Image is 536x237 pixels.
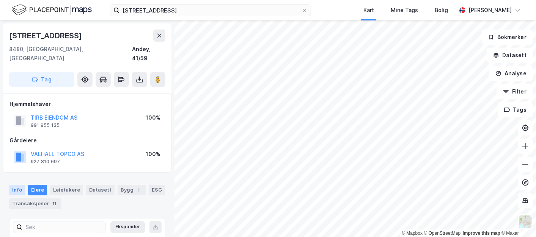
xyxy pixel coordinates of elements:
[28,185,47,195] div: Eiere
[9,100,165,109] div: Hjemmelshaver
[9,30,83,42] div: [STREET_ADDRESS]
[498,201,536,237] iframe: Chat Widget
[9,198,61,209] div: Transaksjoner
[9,136,165,145] div: Gårdeiere
[482,30,533,45] button: Bokmerker
[435,6,448,15] div: Bolig
[468,6,512,15] div: [PERSON_NAME]
[363,6,374,15] div: Kart
[110,221,145,233] button: Ekspander
[9,72,74,87] button: Tag
[50,185,83,195] div: Leietakere
[498,201,536,237] div: Kontrollprogram for chat
[402,231,423,236] a: Mapbox
[12,3,92,17] img: logo.f888ab2527a4732fd821a326f86c7f29.svg
[31,122,60,128] div: 991 955 135
[22,221,105,233] input: Søk
[497,84,533,99] button: Filter
[149,185,165,195] div: ESG
[31,159,60,165] div: 927 810 697
[9,185,25,195] div: Info
[146,150,160,159] div: 100%
[489,66,533,81] button: Analyse
[50,200,58,207] div: 11
[146,113,160,122] div: 100%
[86,185,115,195] div: Datasett
[487,48,533,63] button: Datasett
[463,231,500,236] a: Improve this map
[119,5,302,16] input: Søk på adresse, matrikkel, gårdeiere, leietakere eller personer
[135,186,143,194] div: 1
[391,6,418,15] div: Mine Tags
[498,102,533,117] button: Tags
[9,45,132,63] div: 8480, [GEOGRAPHIC_DATA], [GEOGRAPHIC_DATA]
[118,185,146,195] div: Bygg
[132,45,165,63] div: Andøy, 41/59
[424,231,461,236] a: OpenStreetMap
